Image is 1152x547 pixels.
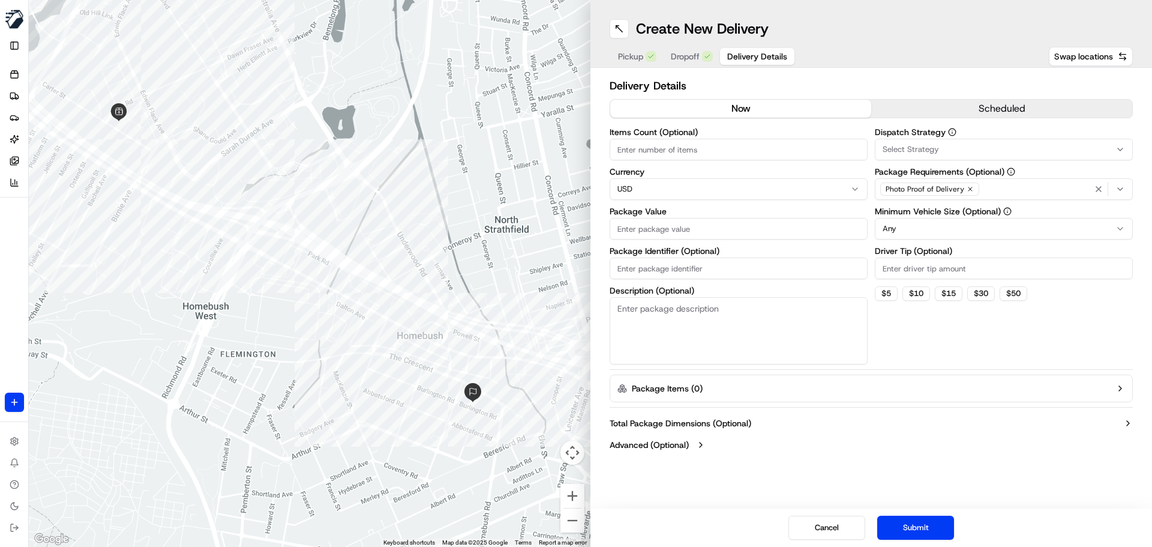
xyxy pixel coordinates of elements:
[875,247,1133,255] label: Driver Tip (Optional)
[618,50,643,62] span: Pickup
[1003,207,1012,216] button: Minimum Vehicle Size (Optional)
[935,286,962,301] button: $15
[875,128,1133,136] label: Dispatch Strategy
[610,439,689,451] label: Advanced (Optional)
[610,286,868,295] label: Description (Optional)
[32,531,71,547] a: Open this area in Google Maps (opens a new window)
[1000,286,1027,301] button: $50
[671,50,700,62] span: Dropoff
[5,5,24,34] button: MILKRUN
[871,100,1132,118] button: scheduled
[636,19,769,38] h1: Create New Delivery
[1054,50,1113,62] span: Swap locations
[539,539,587,546] a: Report a map error
[875,258,1133,279] input: Enter driver tip amount
[902,286,930,301] button: $10
[560,484,584,508] button: Zoom in
[788,516,865,540] button: Cancel
[32,531,71,547] img: Google
[883,144,939,155] span: Select Strategy
[610,247,868,255] label: Package Identifier (Optional)
[875,168,1133,176] label: Package Requirements (Optional)
[875,207,1133,216] label: Minimum Vehicle Size (Optional)
[610,168,868,176] label: Currency
[610,375,1133,402] button: Package Items (0)
[877,516,954,540] button: Submit
[442,539,508,546] span: Map data ©2025 Google
[727,50,787,62] span: Delivery Details
[610,139,868,160] input: Enter number of items
[610,439,1133,451] button: Advanced (Optional)
[610,100,871,118] button: now
[875,286,898,301] button: $5
[1007,168,1015,176] button: Package Requirements (Optional)
[5,10,24,29] img: MILKRUN
[610,207,868,216] label: Package Value
[515,539,532,546] a: Terms
[875,139,1133,160] button: Select Strategy
[610,417,1133,429] button: Total Package Dimensions (Optional)
[1049,47,1133,66] button: Swap locations
[610,258,868,279] input: Enter package identifier
[610,128,868,136] label: Items Count (Optional)
[632,382,703,394] label: Package Items ( 0 )
[610,417,751,429] label: Total Package Dimensions (Optional)
[610,77,1133,94] h2: Delivery Details
[875,178,1133,200] button: Photo Proof of Delivery
[967,286,995,301] button: $30
[560,509,584,533] button: Zoom out
[948,128,956,136] button: Dispatch Strategy
[610,218,868,240] input: Enter package value
[886,184,964,194] span: Photo Proof of Delivery
[560,441,584,465] button: Map camera controls
[383,539,435,547] button: Keyboard shortcuts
